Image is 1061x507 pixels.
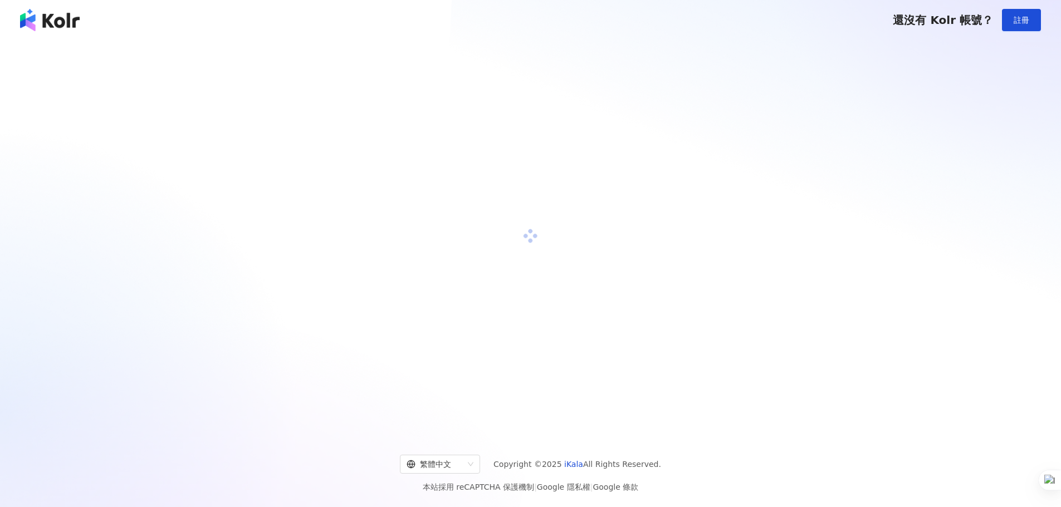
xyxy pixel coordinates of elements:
[537,483,590,491] a: Google 隱私權
[564,460,583,469] a: iKala
[893,13,993,27] span: 還沒有 Kolr 帳號？
[1002,9,1041,31] button: 註冊
[590,483,593,491] span: |
[1014,16,1029,24] span: 註冊
[593,483,638,491] a: Google 條款
[20,9,80,31] img: logo
[534,483,537,491] span: |
[493,457,661,471] span: Copyright © 2025 All Rights Reserved.
[407,455,463,473] div: 繁體中文
[423,480,638,494] span: 本站採用 reCAPTCHA 保護機制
